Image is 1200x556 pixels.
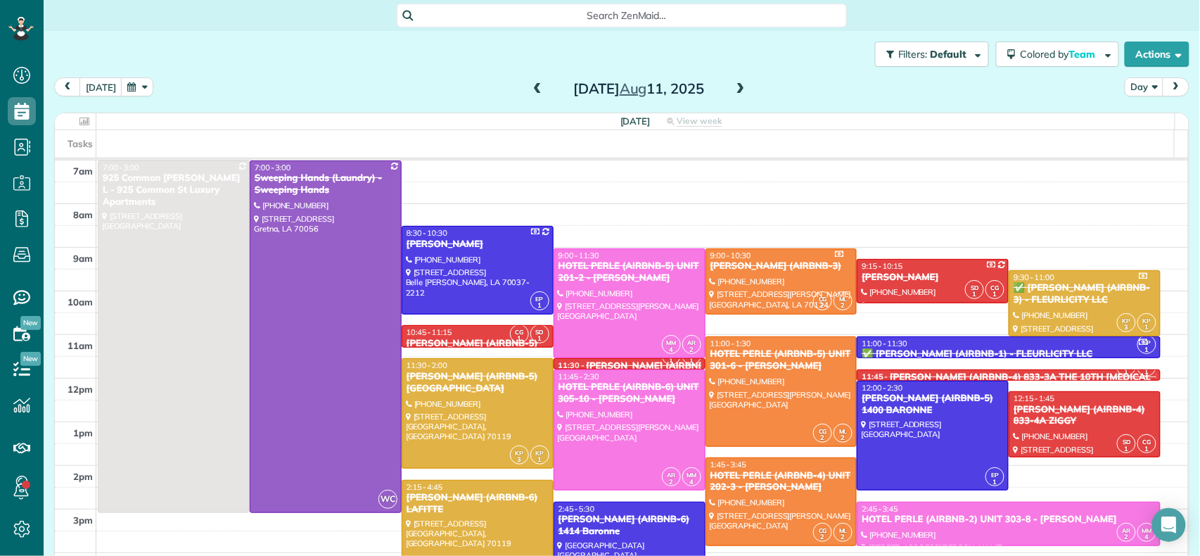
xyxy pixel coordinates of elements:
span: EP [991,471,999,479]
span: 8am [73,209,93,220]
span: CG [1143,438,1151,446]
span: Filters: [898,48,928,61]
div: [PERSON_NAME] (AIRBNB-4) 833-4A ZIGGY [1013,404,1156,428]
span: 9:15 - 10:15 [862,261,902,271]
small: 2 [814,299,831,312]
span: 9:30 - 11:00 [1014,272,1054,282]
div: [PERSON_NAME] (AIRBNB-5) 833-1A LeCOUER [406,338,549,362]
small: 1 [1138,343,1156,357]
div: Open Intercom Messenger [1152,508,1186,542]
span: CG [819,295,827,303]
span: Colored by [1021,48,1101,61]
div: ✅ [PERSON_NAME] (AIRBNB-1) - FLEURLICITY LLC [861,348,1156,360]
span: AR [687,339,696,346]
small: 4 [1138,531,1156,544]
span: 12:15 - 1:45 [1014,393,1054,403]
small: 1 [986,476,1004,489]
span: Team [1069,48,1098,61]
span: 11:00 - 1:30 [710,339,751,348]
span: 11:45 - 2:30 [558,372,599,381]
button: next [1163,77,1189,96]
small: 3 [511,453,528,467]
small: 2 [814,531,831,544]
span: 3pm [73,514,93,526]
span: 2pm [73,471,93,482]
span: 8:30 - 10:30 [407,228,447,238]
span: MM [1142,526,1152,534]
span: 7am [73,165,93,177]
span: 2:45 - 3:45 [862,504,898,514]
span: 12pm [68,384,93,395]
div: Sweeping Hands (Laundry) - Sweeping Hands [254,172,397,196]
div: HOTEL PERLE (AIRBNB-4) UNIT 202-3 - [PERSON_NAME] [710,470,853,494]
div: [PERSON_NAME] (AIRBNB-4) 833-3A THE 10TH [MEDICAL_DATA] [890,372,1185,384]
span: 2:45 - 5:30 [558,504,595,514]
span: New [20,352,41,366]
span: ML [839,427,848,435]
small: 1 [663,354,680,367]
span: ML [839,526,848,534]
span: 9am [73,253,93,264]
small: 2 [683,343,701,357]
small: 1 [1138,365,1156,379]
small: 2 [663,476,680,489]
small: 3 [1118,321,1135,334]
div: HOTEL PERLE (AIRBNB-6) UNIT 305-10 - [PERSON_NAME] [558,381,701,405]
span: EP [536,295,544,303]
button: Day [1125,77,1164,96]
span: Tasks [68,138,93,149]
div: HOTEL PERLE (AIRBNB-2) UNIT 303-8 - [PERSON_NAME] [861,514,1156,526]
small: 1 [531,332,549,346]
span: CG [515,328,523,336]
span: AR [667,471,675,479]
span: 10am [68,296,93,308]
div: 925 Common [PERSON_NAME] L - 925 Common St Luxury Apartments [102,172,245,208]
span: KP [535,449,544,457]
div: HOTEL PERLE (AIRBNB-5) UNIT 301-6 - [PERSON_NAME] [710,348,853,372]
button: Actions [1125,42,1189,67]
span: 9:00 - 10:30 [710,251,751,260]
div: [PERSON_NAME] (AIRBNB-5) [GEOGRAPHIC_DATA] [406,371,549,395]
span: CG [819,427,827,435]
small: 2 [814,431,831,445]
small: 2 [834,531,852,544]
small: 1 [511,332,528,346]
small: 4 [663,343,680,357]
span: 1pm [73,427,93,438]
small: 2 [834,299,852,312]
div: HOTEL PERLE (AIRBNB-5) UNIT 201-2 - [PERSON_NAME] [558,260,701,284]
button: [DATE] [79,77,122,96]
span: KP [1143,317,1151,324]
span: 7:00 - 3:00 [255,163,291,172]
h2: [DATE] 11, 2025 [551,81,727,96]
span: New [20,316,41,330]
div: [PERSON_NAME] [406,239,549,251]
div: [PERSON_NAME] (AIRBNB-2) 833-2A THE [PERSON_NAME] [586,360,853,372]
div: [PERSON_NAME] (AIRBNB-5) 1400 BARONNE [861,393,1004,417]
span: MM [666,339,676,346]
small: 2 [1118,531,1135,544]
span: CG [819,526,827,534]
span: AR [1123,526,1131,534]
span: 12:00 - 2:30 [862,383,902,393]
span: ML [839,295,848,303]
span: Default [931,48,968,61]
span: KP [515,449,523,457]
span: 11am [68,340,93,351]
span: MM [687,471,696,479]
div: [PERSON_NAME] (AIRBNB-6) 1414 Baronne [558,514,701,538]
span: SD [536,328,544,336]
div: [PERSON_NAME] (AIRBNB-6) LAFITTE [406,492,549,516]
a: Filters: Default [868,42,989,67]
small: 1 [986,288,1004,301]
span: 9:00 - 11:30 [558,251,599,260]
span: SD [1123,438,1130,446]
span: 7:00 - 3:00 [103,163,139,172]
small: 4 [683,476,701,489]
span: 11:30 - 2:00 [407,360,447,370]
small: 2 [834,431,852,445]
span: EP [1143,339,1151,346]
span: KP [1123,317,1131,324]
small: 1 [683,354,701,367]
span: 2:15 - 4:45 [407,482,443,492]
